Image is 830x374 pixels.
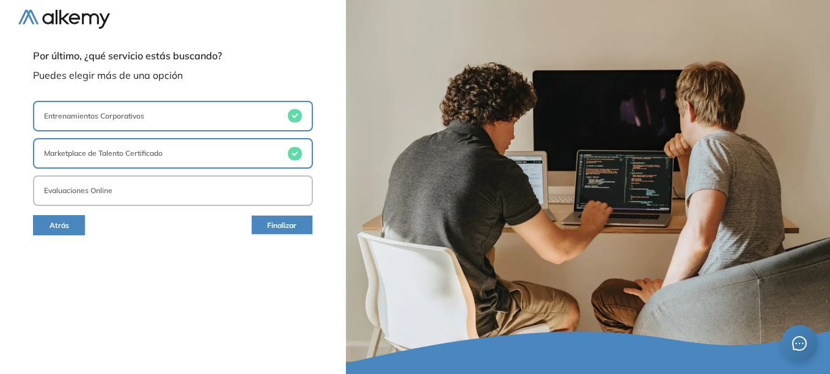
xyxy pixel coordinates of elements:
button: Entrenamientos Corporativos [33,101,313,131]
button: Evaluaciones Online [33,175,313,206]
p: Marketplace de Talento Certificado [44,148,163,159]
p: Entrenamientos Corporativos [44,111,144,122]
span: message [792,336,807,351]
span: Puedes elegir más de una opción [33,68,313,82]
p: Evaluaciones Online [44,185,112,196]
button: Atrás [33,215,85,235]
span: Finalizar [267,220,296,232]
button: Marketplace de Talento Certificado [33,138,313,169]
button: Finalizar [251,215,313,235]
span: Por último, ¿qué servicio estás buscando? [33,48,313,63]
